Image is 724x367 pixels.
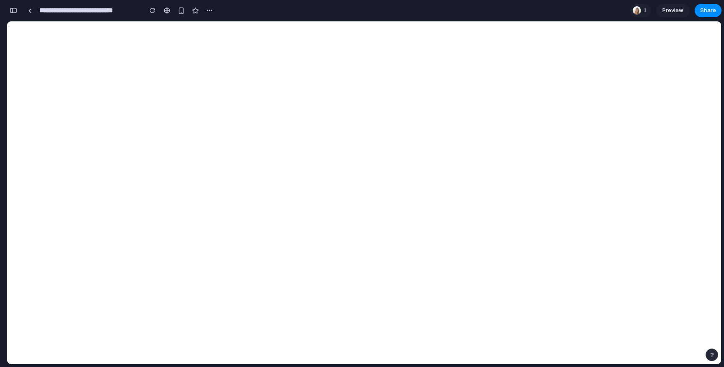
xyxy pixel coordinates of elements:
[630,4,651,17] div: 1
[695,4,721,17] button: Share
[700,6,716,15] span: Share
[662,6,683,15] span: Preview
[644,6,649,15] span: 1
[656,4,690,17] a: Preview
